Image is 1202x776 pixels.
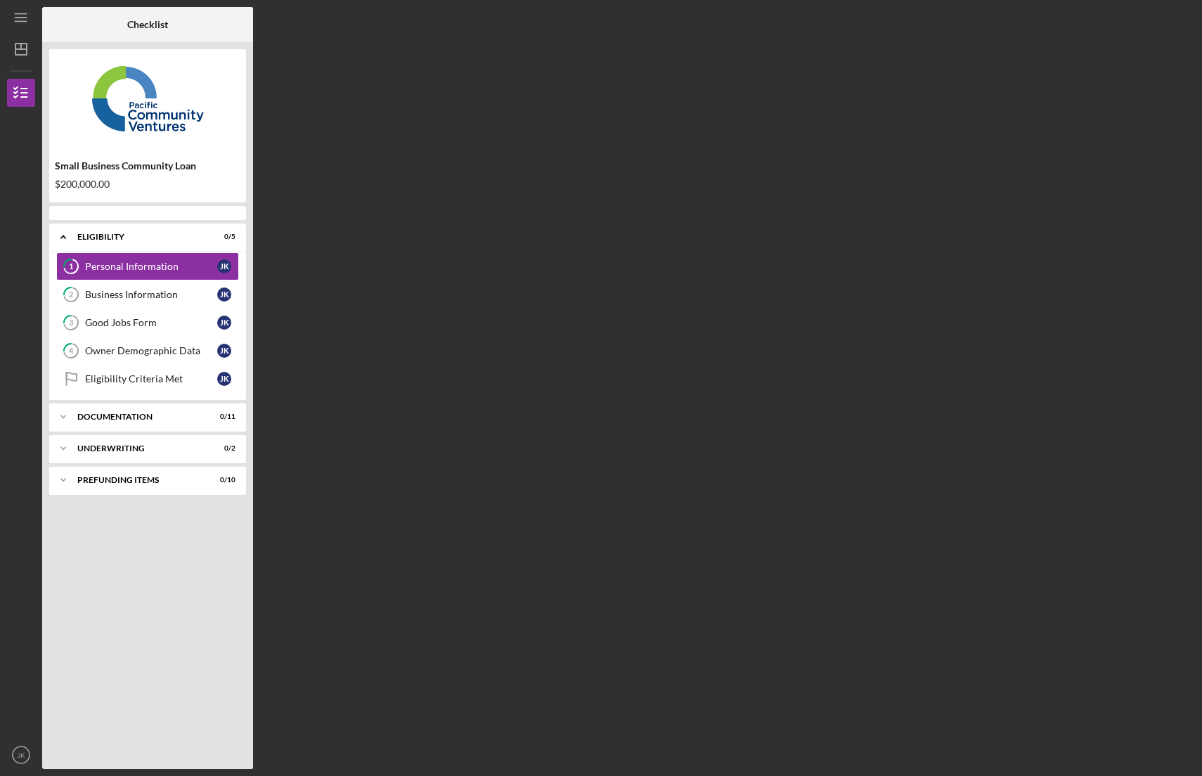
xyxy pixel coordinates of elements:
[127,19,168,30] b: Checklist
[217,316,231,330] div: J K
[56,252,239,280] a: 1Personal InformationJK
[217,344,231,358] div: J K
[85,317,217,328] div: Good Jobs Form
[217,372,231,386] div: J K
[210,444,235,453] div: 0 / 2
[56,309,239,337] a: 3Good Jobs FormJK
[210,413,235,421] div: 0 / 11
[77,444,200,453] div: Underwriting
[210,476,235,484] div: 0 / 10
[85,289,217,300] div: Business Information
[85,373,217,384] div: Eligibility Criteria Met
[69,347,74,356] tspan: 4
[56,280,239,309] a: 2Business InformationJK
[69,290,73,299] tspan: 2
[7,741,35,769] button: JK
[77,233,200,241] div: Eligibility
[210,233,235,241] div: 0 / 5
[49,56,246,141] img: Product logo
[217,259,231,273] div: J K
[17,751,25,759] text: JK
[55,179,240,190] div: $200,000.00
[69,262,73,271] tspan: 1
[217,287,231,302] div: J K
[85,261,217,272] div: Personal Information
[56,365,239,393] a: Eligibility Criteria MetJK
[77,413,200,421] div: Documentation
[56,337,239,365] a: 4Owner Demographic DataJK
[77,476,200,484] div: Prefunding Items
[55,160,240,172] div: Small Business Community Loan
[69,318,73,328] tspan: 3
[85,345,217,356] div: Owner Demographic Data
